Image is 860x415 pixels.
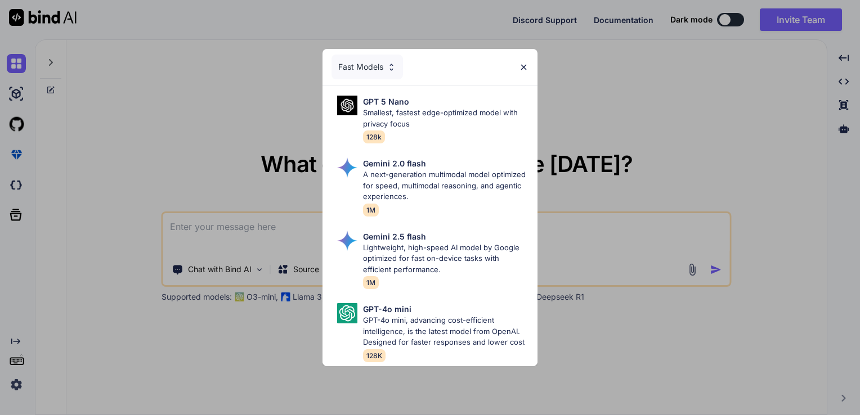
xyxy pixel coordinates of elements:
img: Pick Models [337,303,357,323]
span: 1M [363,204,379,216]
img: close [519,62,528,72]
p: Lightweight, high-speed AI model by Google optimized for fast on-device tasks with efficient perf... [363,242,528,276]
span: 1M [363,276,379,289]
span: 128k [363,130,385,143]
p: GPT 5 Nano [363,96,409,107]
span: 128K [363,349,386,362]
p: Gemini 2.5 flash [363,231,426,242]
p: GPT-4o mini, advancing cost-efficient intelligence, is the latest model from OpenAI. Designed for... [363,315,528,348]
div: Fast Models [332,55,403,79]
p: A next-generation multimodal model optimized for speed, multimodal reasoning, and agentic experie... [363,169,528,202]
img: Pick Models [337,157,357,178]
p: GPT-4o mini [363,303,411,315]
p: Smallest, fastest edge-optimized model with privacy focus [363,107,528,129]
img: Pick Models [337,96,357,115]
img: Pick Models [387,62,396,72]
p: Gemini 2.0 flash [363,157,426,169]
img: Pick Models [337,231,357,251]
